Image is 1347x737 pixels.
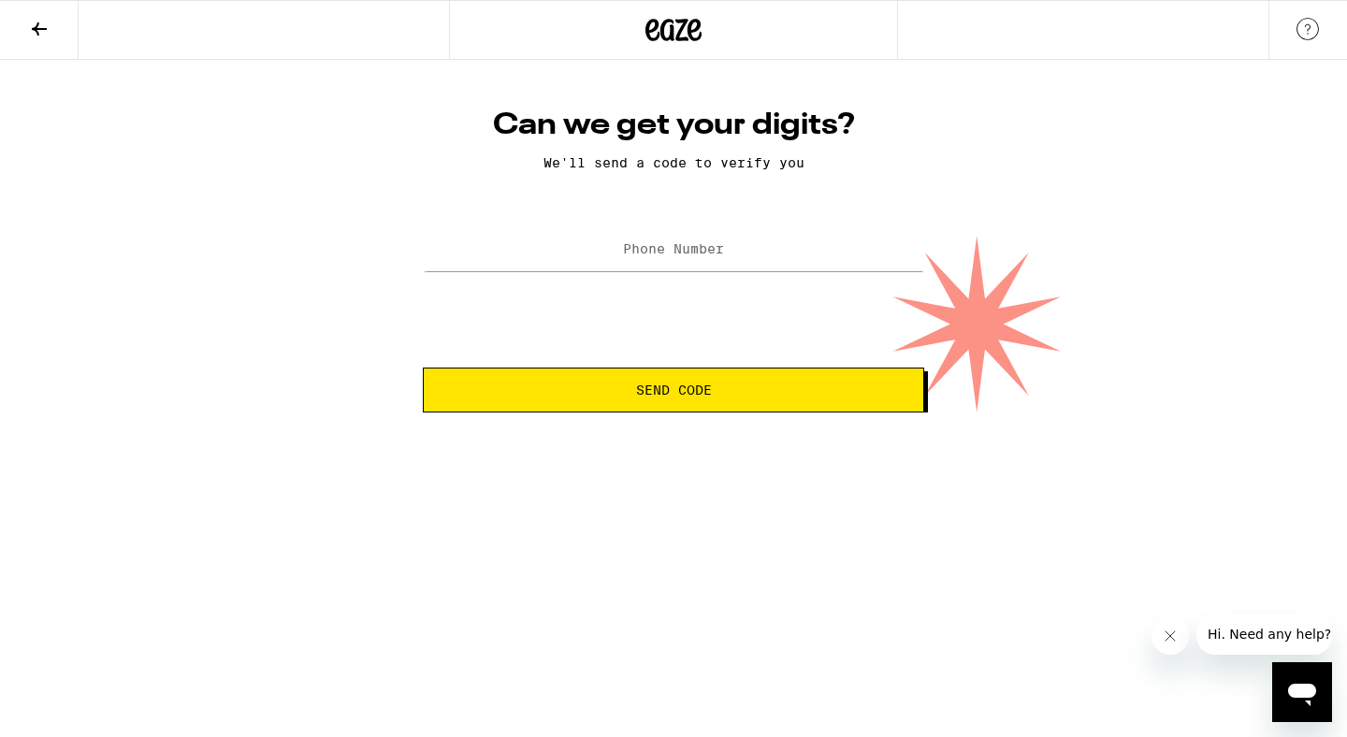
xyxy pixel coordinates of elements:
[423,107,924,144] h1: Can we get your digits?
[423,155,924,170] p: We'll send a code to verify you
[1151,617,1189,655] iframe: Close message
[636,383,712,397] span: Send Code
[423,229,924,271] input: Phone Number
[623,241,724,256] label: Phone Number
[423,368,924,412] button: Send Code
[1196,614,1332,655] iframe: Message from company
[1272,662,1332,722] iframe: Button to launch messaging window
